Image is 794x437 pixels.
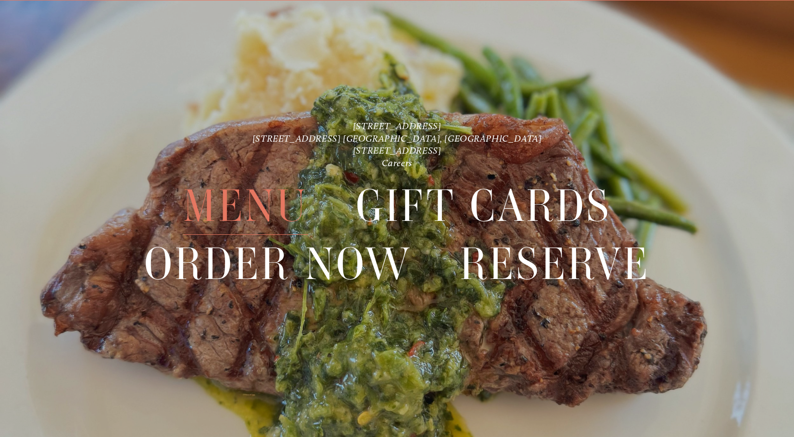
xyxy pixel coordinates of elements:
[353,145,441,156] a: [STREET_ADDRESS]
[183,177,308,234] a: Menu
[460,235,650,292] a: Reserve
[381,157,412,169] a: Careers
[356,177,611,234] a: Gift Cards
[144,235,412,292] a: Order Now
[252,133,542,144] a: [STREET_ADDRESS] [GEOGRAPHIC_DATA], [GEOGRAPHIC_DATA]
[353,120,441,132] a: [STREET_ADDRESS]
